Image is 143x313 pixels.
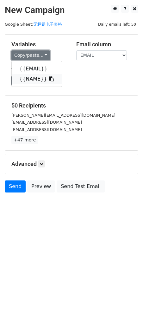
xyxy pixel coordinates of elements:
h5: 50 Recipients [11,102,132,109]
small: [EMAIL_ADDRESS][DOMAIN_NAME] [11,120,82,125]
h5: Variables [11,41,67,48]
a: +47 more [11,136,38,144]
a: Preview [27,180,55,192]
a: 无标题电子表格 [33,22,62,27]
a: Copy/paste... [11,50,50,60]
h5: Email column [76,41,132,48]
a: Daily emails left: 50 [96,22,138,27]
small: [EMAIL_ADDRESS][DOMAIN_NAME] [11,127,82,132]
a: {{NAME}} [12,74,62,84]
iframe: Chat Widget [111,283,143,313]
h2: New Campaign [5,5,138,16]
small: [PERSON_NAME][EMAIL_ADDRESS][DOMAIN_NAME] [11,113,115,118]
a: Send [5,180,26,192]
span: Daily emails left: 50 [96,21,138,28]
small: Google Sheet: [5,22,62,27]
a: Send Test Email [57,180,105,192]
a: {{EMAIL}} [12,64,62,74]
h5: Advanced [11,160,132,167]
